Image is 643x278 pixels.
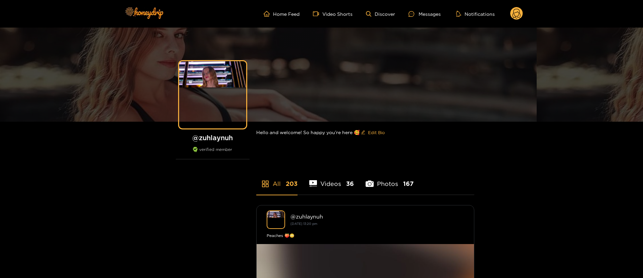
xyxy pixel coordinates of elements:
span: 167 [403,180,414,188]
li: All [256,164,298,195]
div: @ zuhlaynuh [290,213,464,220]
img: zuhlaynuh [267,210,285,229]
span: 36 [346,180,354,188]
a: Discover [366,11,395,17]
li: Photos [366,164,414,195]
li: Videos [309,164,354,195]
span: edit [361,130,365,135]
div: Hello and welcome! So happy you’re here 🥰 [256,122,474,143]
div: Peaches 🍑😳 [267,232,464,239]
a: Home Feed [264,11,300,17]
h1: @ zuhlaynuh [176,133,250,142]
span: video-camera [313,11,322,17]
span: home [264,11,273,17]
button: Notifications [454,10,497,17]
span: 203 [286,180,298,188]
div: verified member [176,147,250,159]
div: Messages [409,10,441,18]
small: [DATE] 13:20 pm [290,222,317,226]
span: appstore [261,180,269,188]
span: Edit Bio [368,129,385,136]
button: editEdit Bio [360,127,386,138]
a: Video Shorts [313,11,353,17]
